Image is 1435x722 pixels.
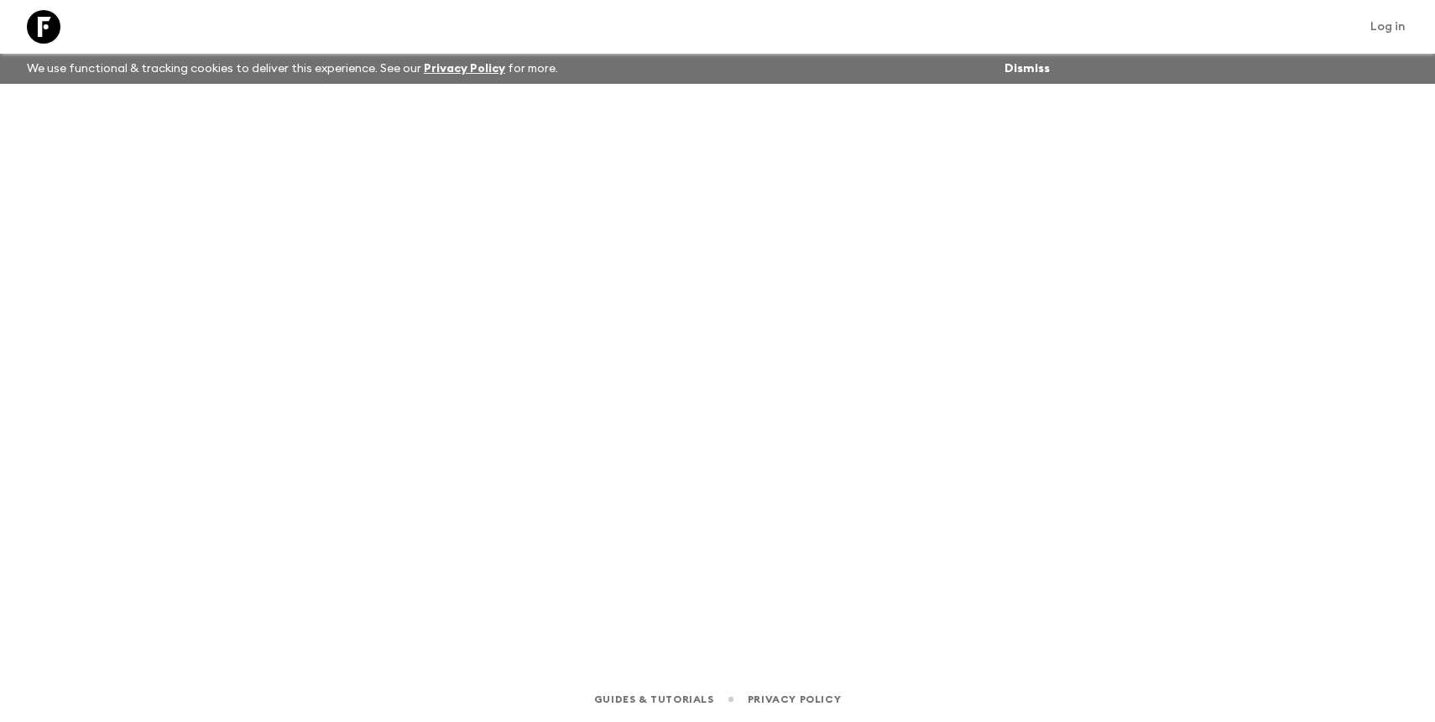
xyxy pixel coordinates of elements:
button: Dismiss [1000,57,1054,81]
a: Privacy Policy [424,63,505,75]
a: Log in [1361,15,1415,39]
a: Privacy Policy [748,690,841,709]
a: Guides & Tutorials [594,690,714,709]
p: We use functional & tracking cookies to deliver this experience. See our for more. [20,54,565,84]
